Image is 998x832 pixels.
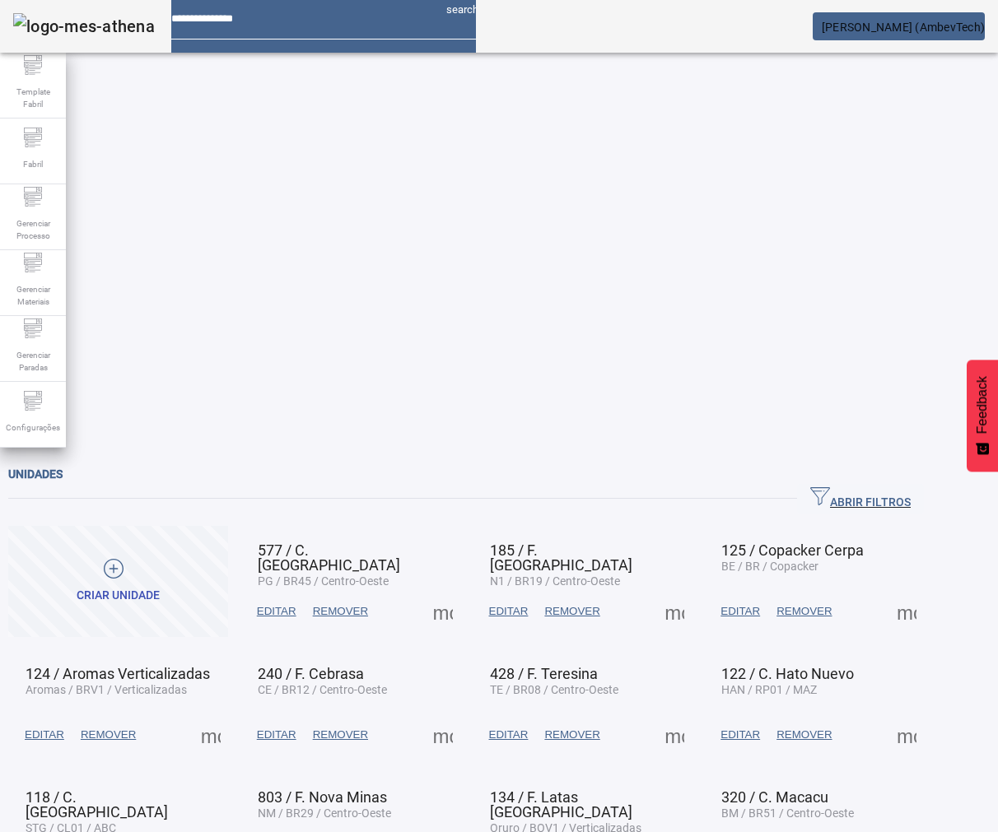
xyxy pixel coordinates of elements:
[721,683,817,696] span: HAN / RP01 / MAZ
[536,597,608,626] button: REMOVER
[305,597,376,626] button: REMOVER
[892,597,921,626] button: Mais
[768,597,840,626] button: REMOVER
[481,597,537,626] button: EDITAR
[822,21,985,34] span: [PERSON_NAME] (AmbevTech)
[489,603,529,620] span: EDITAR
[660,720,689,750] button: Mais
[490,665,598,682] span: 428 / F. Teresina
[721,788,828,806] span: 320 / C. Macacu
[16,720,72,750] button: EDITAR
[258,788,387,806] span: 803 / F. Nova Minas
[721,560,818,573] span: BE / BR / Copacker
[428,720,458,750] button: Mais
[8,81,58,115] span: Template Fabril
[490,683,618,696] span: TE / BR08 / Centro-Oeste
[721,541,864,559] span: 125 / Copacker Cerpa
[313,603,368,620] span: REMOVER
[8,526,228,637] button: Criar unidade
[18,153,48,175] span: Fabril
[712,597,768,626] button: EDITAR
[721,603,760,620] span: EDITAR
[489,727,529,743] span: EDITAR
[975,376,990,434] span: Feedback
[8,278,58,313] span: Gerenciar Materiais
[660,597,689,626] button: Mais
[721,665,854,682] span: 122 / C. Hato Nuevo
[892,720,921,750] button: Mais
[258,806,391,820] span: NM / BR29 / Centro-Oeste
[77,588,160,604] div: Criar unidade
[25,727,64,743] span: EDITAR
[81,727,136,743] span: REMOVER
[196,720,226,750] button: Mais
[967,360,998,472] button: Feedback - Mostrar pesquisa
[768,720,840,750] button: REMOVER
[776,603,832,620] span: REMOVER
[305,720,376,750] button: REMOVER
[797,484,924,514] button: ABRIR FILTROS
[481,720,537,750] button: EDITAR
[72,720,144,750] button: REMOVER
[536,720,608,750] button: REMOVER
[490,788,632,820] span: 134 / F. Latas [GEOGRAPHIC_DATA]
[26,665,210,682] span: 124 / Aromas Verticalizadas
[8,344,58,379] span: Gerenciar Paradas
[258,665,364,682] span: 240 / F. Cebrasa
[810,486,911,511] span: ABRIR FILTROS
[257,727,296,743] span: EDITAR
[313,727,368,743] span: REMOVER
[490,541,632,574] span: 185 / F. [GEOGRAPHIC_DATA]
[13,13,155,40] img: logo-mes-athena
[258,683,387,696] span: CE / BR12 / Centro-Oeste
[721,727,760,743] span: EDITAR
[26,788,168,820] span: 118 / C. [GEOGRAPHIC_DATA]
[8,212,58,247] span: Gerenciar Processo
[8,467,63,481] span: Unidades
[428,597,458,626] button: Mais
[1,416,65,439] span: Configurações
[721,806,854,820] span: BM / BR51 / Centro-Oeste
[249,720,305,750] button: EDITAR
[544,603,599,620] span: REMOVER
[257,603,296,620] span: EDITAR
[26,683,187,696] span: Aromas / BRV1 / Verticalizadas
[712,720,768,750] button: EDITAR
[249,597,305,626] button: EDITAR
[544,727,599,743] span: REMOVER
[776,727,832,743] span: REMOVER
[258,541,400,574] span: 577 / C. [GEOGRAPHIC_DATA]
